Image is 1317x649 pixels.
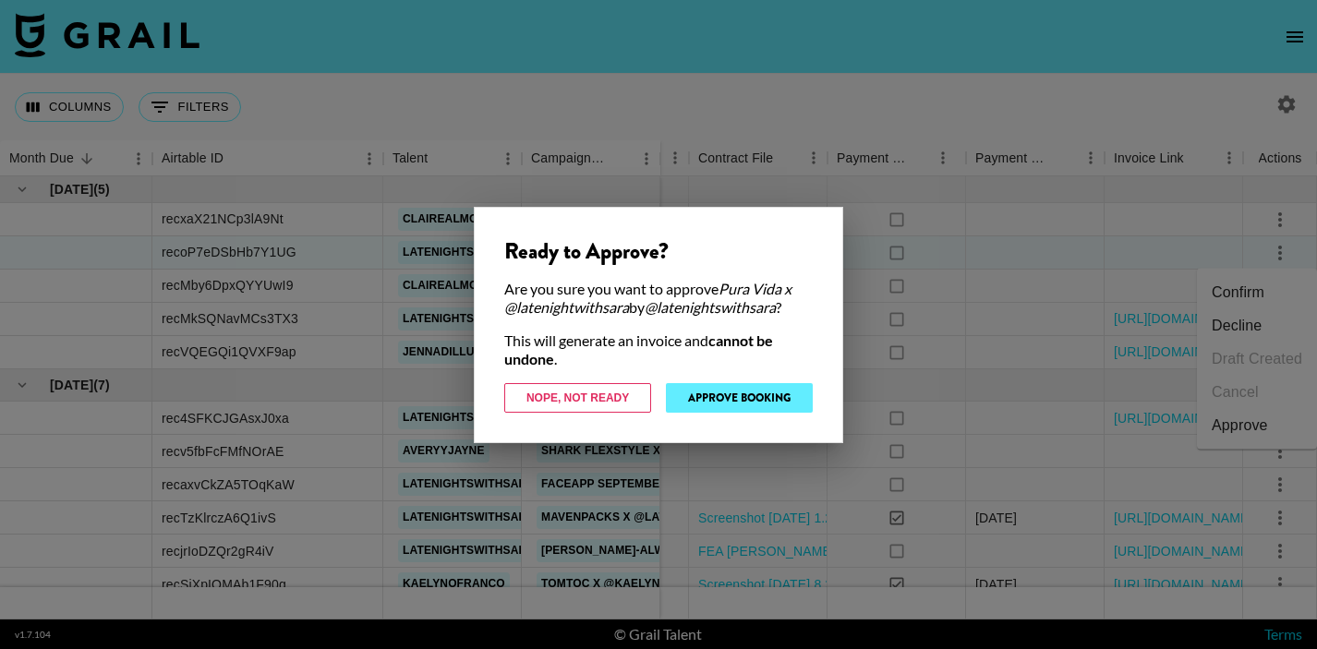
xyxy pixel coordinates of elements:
button: Approve Booking [666,383,813,413]
strong: cannot be undone [504,331,773,367]
em: Pura Vida x @latenightwithsara [504,280,791,316]
em: @ latenightswithsara [645,298,776,316]
button: Nope, Not Ready [504,383,651,413]
div: This will generate an invoice and . [504,331,813,368]
div: Are you sure you want to approve by ? [504,280,813,317]
div: Ready to Approve? [504,237,813,265]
